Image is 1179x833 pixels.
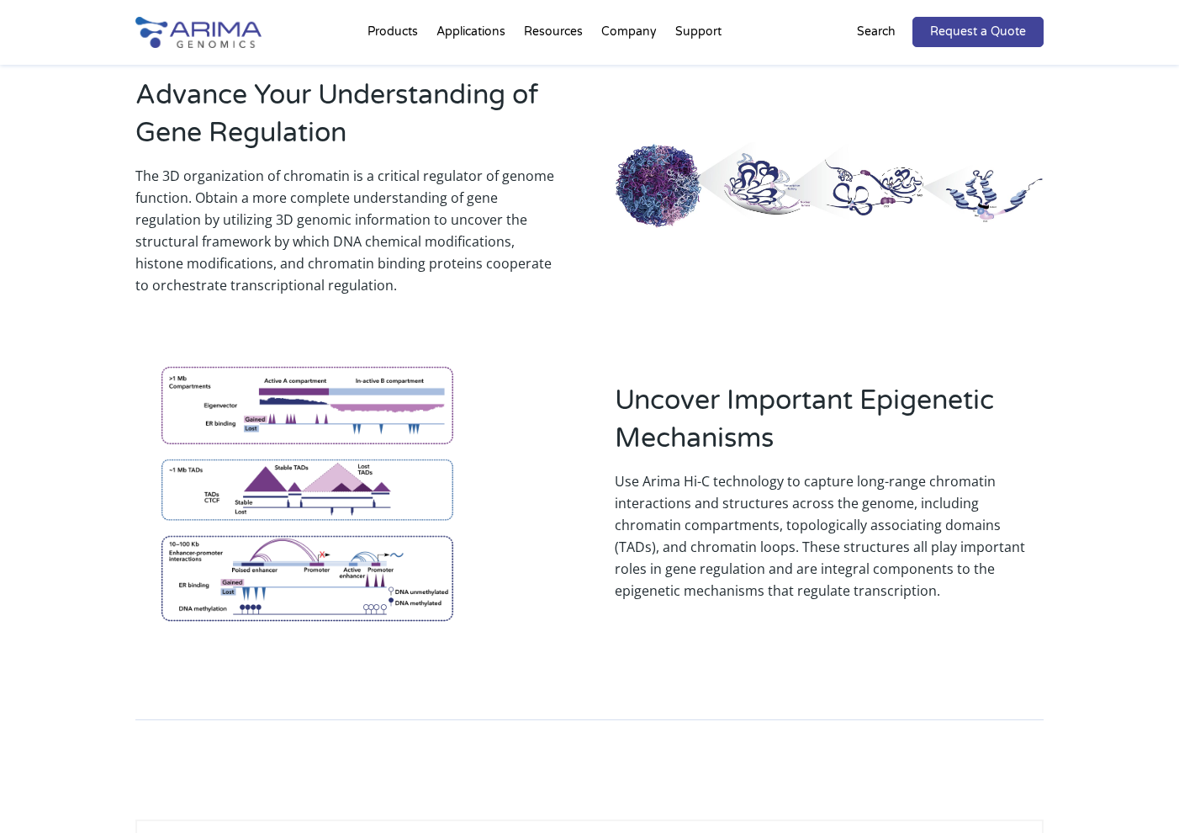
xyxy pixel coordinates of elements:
h2: Advance Your Understanding of Gene Regulation [135,77,564,165]
p: Search [857,21,896,43]
img: Epigenetics [615,142,1044,231]
p: The 3D organization of chromatin is a critical regulator of genome function. ​​Obtain a more comp... [135,165,564,296]
img: Arima-Genomics-logo [135,17,262,48]
a: Request a Quote [912,17,1044,47]
h2: Uncover Important Epigenetic Mechanisms [615,382,1044,470]
img: Arima Epigenetics Mechanism [135,342,478,643]
p: Use Arima Hi-C technology to capture long-range chromatin interactions and structures across the ... [615,470,1044,602]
